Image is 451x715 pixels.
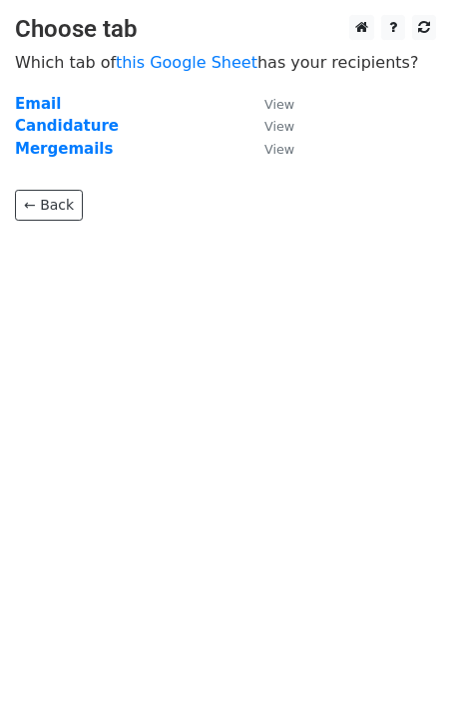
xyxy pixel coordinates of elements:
a: View [244,117,294,135]
small: View [264,142,294,157]
a: Mergemails [15,140,113,158]
a: Candidature [15,117,119,135]
a: View [244,140,294,158]
small: View [264,119,294,134]
h3: Choose tab [15,15,436,44]
a: ← Back [15,190,83,221]
a: this Google Sheet [116,53,257,72]
p: Which tab of has your recipients? [15,52,436,73]
small: View [264,97,294,112]
a: Email [15,95,61,113]
a: View [244,95,294,113]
